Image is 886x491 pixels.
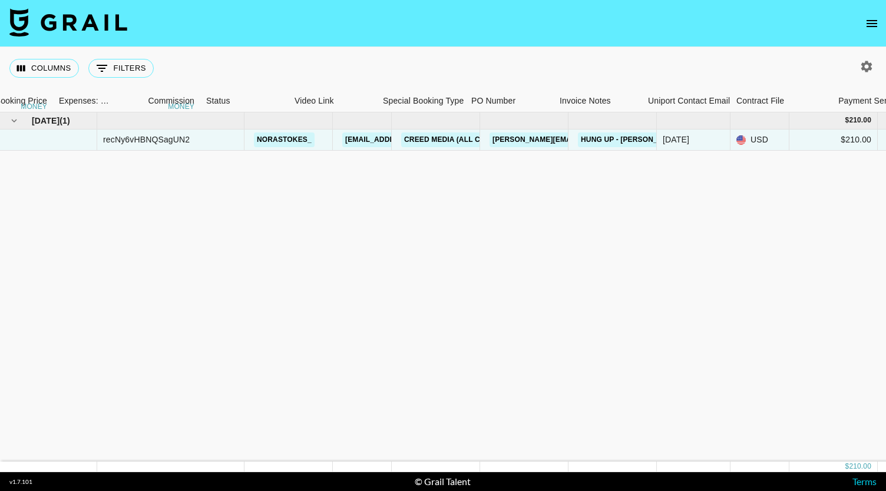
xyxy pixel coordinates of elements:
button: hide children [6,112,22,129]
div: 210.00 [849,115,871,125]
div: $ [845,115,849,125]
div: Contract File [730,89,819,112]
div: $ [845,462,849,472]
div: Special Booking Type [377,89,465,112]
img: Grail Talent [9,8,127,37]
a: [PERSON_NAME][EMAIL_ADDRESS][DOMAIN_NAME] [490,132,682,147]
div: Status [200,89,289,112]
div: Expenses: Remove Commission? [59,89,110,112]
div: © Grail Talent [415,476,471,487]
div: Expenses: Remove Commission? [53,89,112,112]
a: [EMAIL_ADDRESS][DOMAIN_NAME] [342,132,474,147]
a: Hung Up - [PERSON_NAME] [578,132,684,147]
div: 210.00 [849,462,871,472]
div: Uniport Contact Email [642,89,730,112]
div: Invoice Notes [560,89,611,112]
div: PO Number [465,89,554,112]
div: recNy6vHBNQSagUN2 [103,134,190,145]
div: Contract File [736,89,784,112]
button: Show filters [88,59,154,78]
a: Terms [852,476,877,487]
button: Select columns [9,59,79,78]
div: Special Booking Type [383,89,464,112]
div: money [168,103,194,110]
div: Video Link [289,89,377,112]
div: Sep '25 [663,134,689,145]
div: USD [730,130,789,151]
span: ( 1 ) [59,115,70,127]
button: open drawer [860,12,884,35]
div: Commission [148,89,194,112]
div: money [21,103,47,110]
div: $210.00 [789,130,878,151]
div: Uniport Contact Email [648,89,730,112]
div: Video Link [295,89,334,112]
a: norastokes_ [254,132,315,147]
div: PO Number [471,89,515,112]
div: v 1.7.101 [9,478,32,486]
a: Creed Media (All Campaigns) [401,132,524,147]
div: Status [206,89,230,112]
span: [DATE] [32,115,59,127]
div: Invoice Notes [554,89,642,112]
